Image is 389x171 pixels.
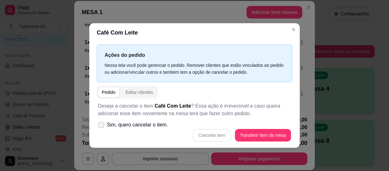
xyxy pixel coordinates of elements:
span: Café Com Leite [155,103,191,109]
button: Transferir item de mesa [235,129,291,142]
button: Close [288,24,298,35]
header: Café Com Leite [89,23,300,42]
p: Deseja a cancelar o item ? Essa ação é irreversível e caso queira adicionar esse item novamente n... [98,102,291,117]
div: Nessa tela você pode gerenciar o pedido. Remover clientes que estão vinculados ao pedido ou adici... [105,62,284,76]
span: Sim, quero cancelar o item. [107,121,168,129]
div: Editar clientes [126,89,153,95]
div: Pedido [102,89,116,95]
p: Ações do pedido [105,51,284,59]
